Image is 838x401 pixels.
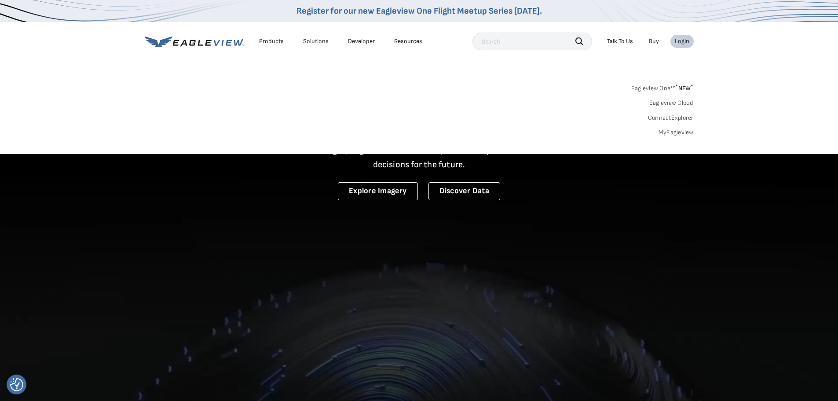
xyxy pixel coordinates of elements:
a: Developer [348,37,375,45]
a: Discover Data [428,182,500,200]
span: NEW [675,85,693,92]
a: Explore Imagery [338,182,418,200]
a: MyEagleview [659,129,694,136]
img: Revisit consent button [10,378,23,391]
div: Solutions [303,37,329,45]
a: Eagleview One™*NEW* [631,82,694,92]
div: Products [259,37,284,45]
button: Consent Preferences [10,378,23,391]
a: Buy [649,37,659,45]
div: Login [675,37,689,45]
div: Talk To Us [607,37,633,45]
a: ConnectExplorer [648,114,694,122]
div: Resources [394,37,422,45]
a: Register for our new Eagleview One Flight Meetup Series [DATE]. [296,6,542,16]
a: Eagleview Cloud [649,99,694,107]
input: Search [472,33,592,50]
